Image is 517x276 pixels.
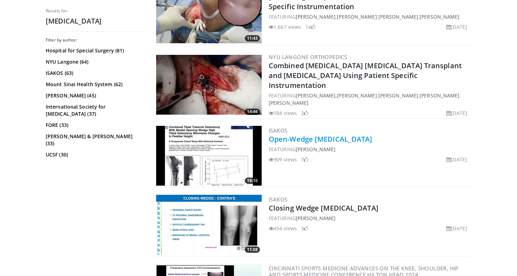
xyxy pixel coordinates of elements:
a: ISAKOS [269,196,287,203]
a: ISAKOS [269,127,287,134]
a: [PERSON_NAME] [378,13,418,20]
a: 14:46 [156,55,262,115]
a: ISAKOS (63) [46,70,142,77]
li: 1,667 views [269,23,301,31]
li: 7 [301,156,308,163]
a: Open-Wedge [MEDICAL_DATA] [269,134,372,144]
a: Closing Wedge [MEDICAL_DATA] [269,203,378,213]
li: [DATE] [446,225,467,232]
a: International Society for [MEDICAL_DATA] (37) [46,103,142,117]
span: 14:46 [245,109,260,115]
div: FEATURING , , , [269,13,470,20]
a: [PERSON_NAME] [337,13,377,20]
span: 11:08 [245,246,260,253]
a: [PERSON_NAME] [420,13,459,20]
a: NYU Langone (64) [46,58,142,65]
p: Results for: [46,8,144,14]
a: Combined [MEDICAL_DATA] [MEDICAL_DATA] Transplant and [MEDICAL_DATA] Using Patient Specific Instr... [269,61,462,90]
a: [PERSON_NAME] (45) [46,92,142,99]
a: [PERSON_NAME] [337,92,377,99]
a: [PERSON_NAME] [296,92,336,99]
li: [DATE] [446,109,467,117]
li: 384 views [269,109,297,117]
div: FEATURING [269,146,470,153]
li: 909 views [269,156,297,163]
li: 3 [301,225,308,232]
a: [PERSON_NAME] [420,92,459,99]
img: 2c9dac4c-cbaf-461a-ae3a-68a618ff28db.300x170_q85_crop-smart_upscale.jpg [156,195,262,255]
div: FEATURING [269,214,470,222]
img: 37f9a70c-0f71-4e49-bee6-2fb19fe6ce83.300x170_q85_crop-smart_upscale.jpg [156,126,262,186]
span: 11:43 [245,35,260,41]
a: NYU Langone Orthopedics [269,53,347,60]
a: [PERSON_NAME] [296,215,336,222]
li: [DATE] [446,23,467,31]
h2: [MEDICAL_DATA] [46,17,144,26]
li: [DATE] [446,156,467,163]
a: [PERSON_NAME] [296,146,336,153]
a: 19:16 [156,126,262,186]
a: UCSF (30) [46,151,142,158]
a: [PERSON_NAME] [269,100,308,106]
a: Mount Sinai Health System (62) [46,81,142,88]
span: 19:16 [245,178,260,184]
img: b2e6969c-0bdf-4cc6-8d1d-60b9d65b7db8.jpg.300x170_q85_crop-smart_upscale.jpg [156,55,262,115]
a: FORE (33) [46,122,142,129]
div: FEATURING , , , , [269,92,470,107]
a: [PERSON_NAME] [296,13,336,20]
li: 2 [301,109,308,117]
li: 14 [305,23,315,31]
a: Hospital for Special Surgery (81) [46,47,142,54]
h3: Filter by author: [46,37,144,43]
li: 454 views [269,225,297,232]
a: 11:08 [156,195,262,255]
a: [PERSON_NAME] [378,92,418,99]
a: [PERSON_NAME] & [PERSON_NAME] (33) [46,133,142,147]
